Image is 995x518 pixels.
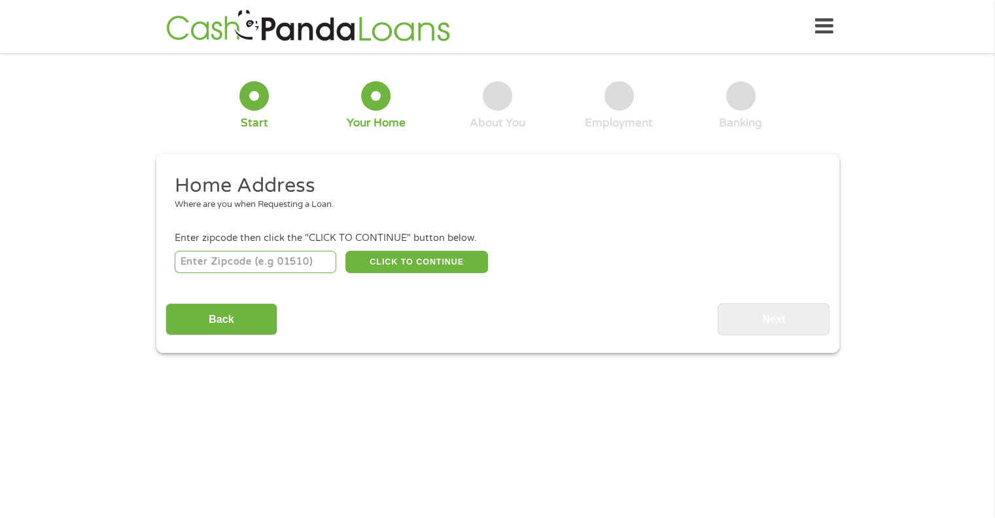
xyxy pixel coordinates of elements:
[347,116,406,130] div: Your Home
[175,198,811,212] div: Where are you when Requesting a Loan.
[175,231,820,246] div: Enter zipcode then click the "CLICK TO CONTINUE" button below.
[166,303,277,335] input: Back
[345,251,488,273] button: CLICK TO CONTINUE
[162,8,454,45] img: GetLoanNow Logo
[175,251,336,273] input: Enter Zipcode (e.g 01510)
[175,173,811,199] h2: Home Address
[470,116,525,130] div: About You
[718,303,829,335] input: Next
[719,116,762,130] div: Banking
[585,116,653,130] div: Employment
[241,116,268,130] div: Start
